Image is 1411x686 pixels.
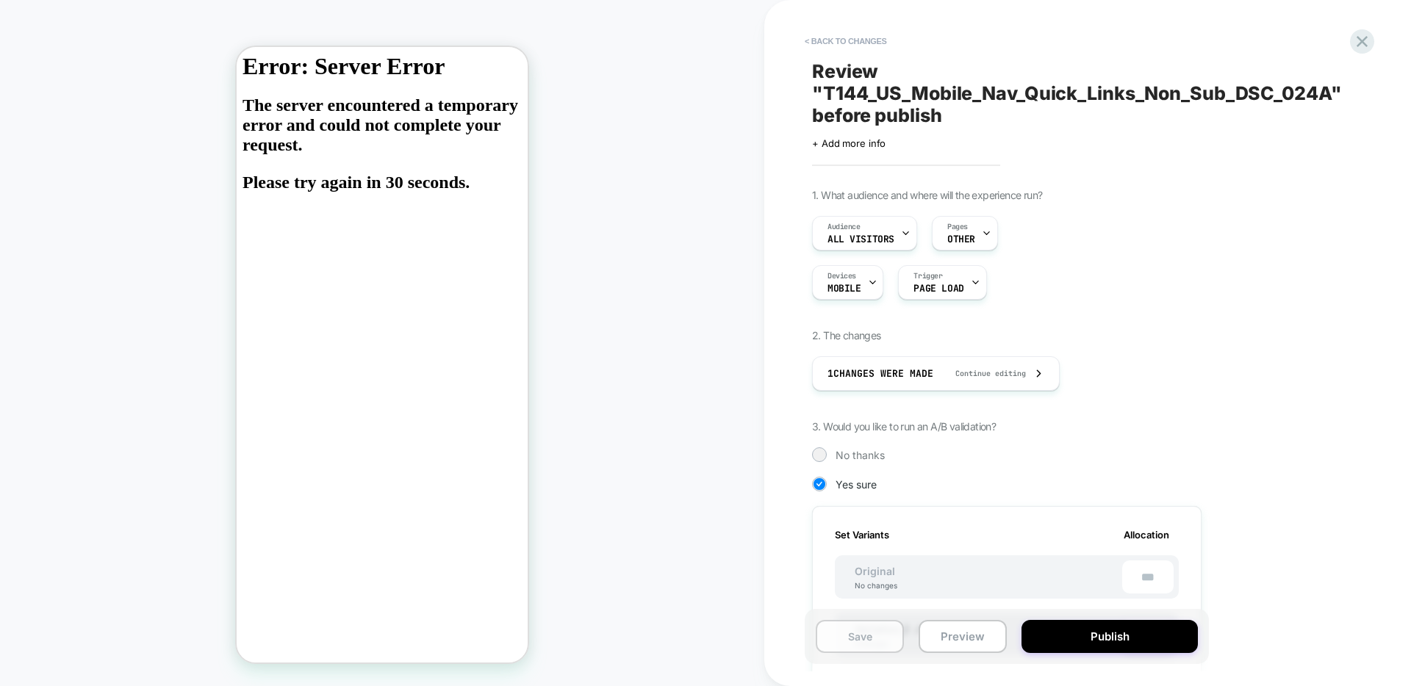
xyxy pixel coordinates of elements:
[947,234,975,245] span: OTHER
[836,449,885,461] span: No thanks
[840,565,910,577] span: Original
[827,222,861,232] span: Audience
[941,369,1026,378] span: Continue editing
[6,6,285,33] h1: Error: Server Error
[913,284,963,294] span: Page Load
[840,581,912,590] div: No changes
[827,284,861,294] span: MOBILE
[812,420,996,433] span: 3. Would you like to run an A/B validation?
[6,48,285,145] h2: The server encountered a temporary error and could not complete your request.
[797,29,894,53] button: < Back to changes
[812,189,1042,201] span: 1. What audience and where will the experience run?
[6,126,285,145] p: Please try again in 30 seconds.
[827,234,894,245] span: All Visitors
[835,529,889,541] span: Set Variants
[827,271,856,281] span: Devices
[1022,620,1198,653] button: Publish
[836,478,877,491] span: Yes sure
[827,367,933,380] span: 1 Changes were made
[812,60,1349,126] span: Review " T144_US_Mobile_Nav_Quick_Links_Non_Sub_DSC_024A " before publish
[816,620,904,653] button: Save
[812,137,886,149] span: + Add more info
[913,271,942,281] span: Trigger
[1124,529,1169,541] span: Allocation
[812,329,881,342] span: 2. The changes
[919,620,1007,653] button: Preview
[947,222,968,232] span: Pages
